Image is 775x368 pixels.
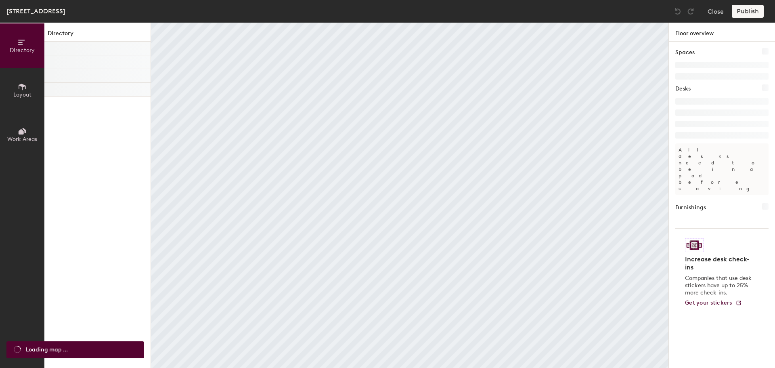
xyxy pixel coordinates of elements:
[685,255,754,271] h4: Increase desk check-ins
[6,6,65,16] div: [STREET_ADDRESS]
[26,345,68,354] span: Loading map ...
[675,203,706,212] h1: Furnishings
[674,7,682,15] img: Undo
[685,300,742,307] a: Get your stickers
[685,299,732,306] span: Get your stickers
[669,23,775,42] h1: Floor overview
[675,143,769,195] p: All desks need to be in a pod before saving
[675,84,691,93] h1: Desks
[685,238,704,252] img: Sticker logo
[10,47,35,54] span: Directory
[7,136,37,143] span: Work Areas
[13,91,31,98] span: Layout
[44,29,151,42] h1: Directory
[675,48,695,57] h1: Spaces
[151,23,668,368] canvas: Map
[687,7,695,15] img: Redo
[685,275,754,297] p: Companies that use desk stickers have up to 25% more check-ins.
[708,5,724,18] button: Close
